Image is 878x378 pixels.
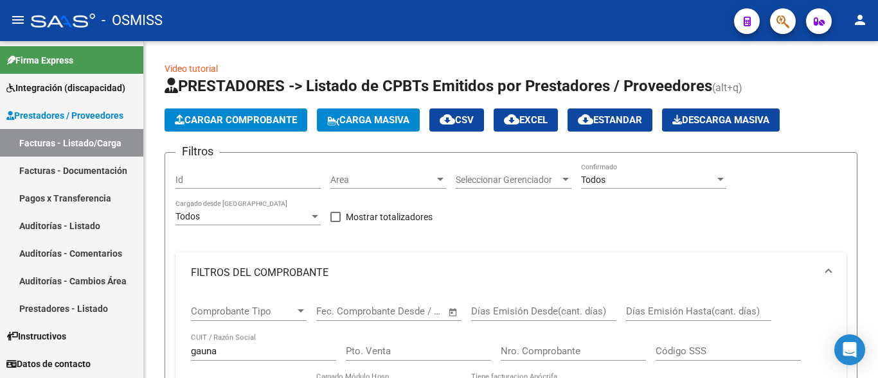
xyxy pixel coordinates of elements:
a: Video tutorial [165,64,218,74]
span: Instructivos [6,329,66,343]
span: (alt+q) [712,82,742,94]
button: Descarga Masiva [662,108,780,132]
button: Cargar Comprobante [165,108,307,132]
span: Cargar Comprobante [175,114,297,126]
input: Start date [316,305,358,317]
mat-icon: cloud_download [504,112,519,127]
span: CSV [440,114,474,126]
h3: Filtros [175,142,220,160]
button: Open calendar [446,305,461,320]
button: Estandar [568,108,652,132]
mat-expansion-panel-header: FILTROS DEL COMPROBANTE [175,252,847,293]
span: Prestadores / Proveedores [6,108,123,123]
span: Todos [581,175,605,185]
span: Integración (discapacidad) [6,81,125,95]
mat-icon: person [852,12,868,28]
span: Todos [175,211,200,221]
div: Open Intercom Messenger [834,334,865,365]
mat-icon: menu [10,12,26,28]
span: Mostrar totalizadores [346,209,433,225]
app-download-masive: Descarga masiva de comprobantes (adjuntos) [662,108,780,132]
span: Seleccionar Gerenciador [456,175,560,185]
mat-icon: cloud_download [578,112,593,127]
span: Area [330,175,435,185]
span: Firma Express [6,53,73,67]
span: Descarga Masiva [672,114,769,126]
input: End date [370,305,432,317]
button: CSV [429,108,484,132]
mat-panel-title: FILTROS DEL COMPROBANTE [191,266,816,280]
span: Datos de contacto [6,357,91,371]
span: Carga Masiva [327,114,409,126]
span: EXCEL [504,114,548,126]
button: Carga Masiva [317,108,420,132]
span: Estandar [578,114,642,126]
button: EXCEL [494,108,558,132]
span: PRESTADORES -> Listado de CPBTs Emitidos por Prestadores / Proveedores [165,77,712,95]
span: - OSMISS [102,6,163,35]
mat-icon: cloud_download [440,112,455,127]
span: Comprobante Tipo [191,305,295,317]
